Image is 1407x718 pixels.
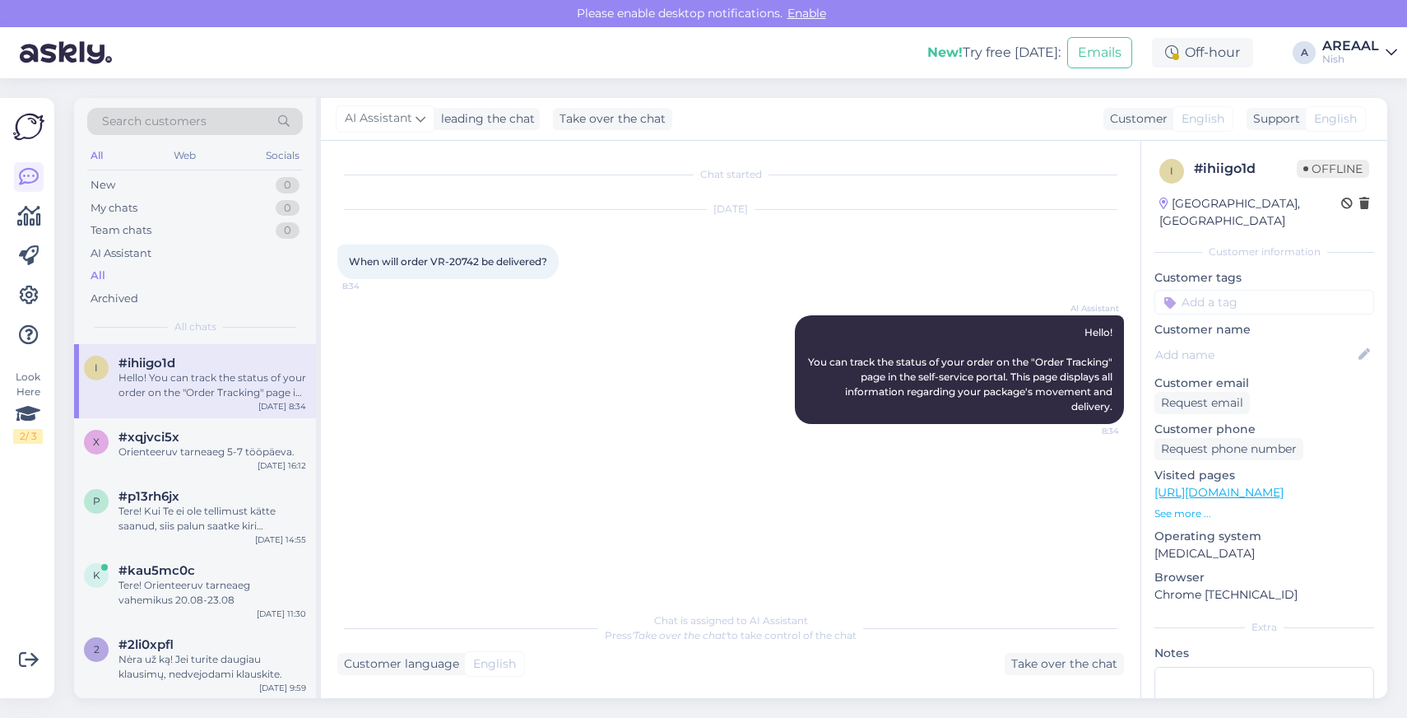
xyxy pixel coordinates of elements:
[1154,290,1374,315] input: Add a tag
[1297,160,1369,178] span: Offline
[1154,467,1374,484] p: Visited pages
[174,319,216,334] span: All chats
[1005,653,1124,675] div: Take over the chat
[118,356,175,371] span: #ihiigo1d
[553,108,672,130] div: Take over the chat
[1154,586,1374,604] p: Chrome [TECHNICAL_ID]
[654,614,808,627] span: Chat is assigned to AI Assistant
[118,445,306,459] div: Orienteeruv tarneaeg 5-7 tööpäeva.
[118,430,179,445] span: #xqjvci5x
[1154,620,1374,635] div: Extra
[259,682,306,694] div: [DATE] 9:59
[1154,528,1374,545] p: Operating system
[1154,506,1374,521] p: See more ...
[276,200,300,217] div: 0
[473,655,516,673] span: English
[258,400,306,413] div: [DATE] 8:34
[262,145,303,166] div: Socials
[927,44,963,60] b: New!
[1154,321,1374,338] p: Customer name
[1155,346,1355,364] input: Add name
[342,280,404,292] span: 8:34
[118,637,174,652] span: #2li0xpfl
[1057,425,1119,437] span: 8:34
[118,578,306,608] div: Tere! Orienteeruv tarneaeg vahemikus 20.08-23.08
[1314,110,1357,128] span: English
[1103,110,1168,128] div: Customer
[118,489,179,504] span: #p13rh6jx
[95,361,98,374] span: i
[1154,269,1374,287] p: Customer tags
[118,563,195,578] span: #kau5mc0c
[1067,37,1132,68] button: Emails
[1154,245,1374,259] div: Customer information
[1154,545,1374,562] p: [MEDICAL_DATA]
[118,504,306,534] div: Tere! Kui Te ei ole tellimust kätte saanud, siis palun saatke kiri [EMAIL_ADDRESS][DOMAIN_NAME]
[345,110,412,128] span: AI Assistant
[1154,421,1374,438] p: Customer phone
[1154,392,1250,414] div: Request email
[1170,165,1173,177] span: i
[1159,195,1341,230] div: [GEOGRAPHIC_DATA], [GEOGRAPHIC_DATA]
[782,6,831,21] span: Enable
[13,429,43,444] div: 2 / 3
[255,534,306,546] div: [DATE] 14:55
[91,222,151,239] div: Team chats
[276,177,300,193] div: 0
[13,111,44,142] img: Askly Logo
[170,145,199,166] div: Web
[1154,438,1303,460] div: Request phone number
[1154,645,1374,662] p: Notes
[93,495,100,507] span: p
[91,291,138,307] div: Archived
[927,43,1061,63] div: Try free [DATE]:
[1154,569,1374,586] p: Browser
[1322,53,1379,66] div: Nish
[91,245,151,262] div: AI Assistant
[118,652,306,682] div: Nėra už ką! Jei turite daugiau klausimų, nedvejodami klauskite.
[118,371,306,400] div: Hello! You can track the status of your order on the "Order Tracking" page in the self-service po...
[93,569,100,581] span: k
[94,643,100,655] span: 2
[1154,485,1284,500] a: [URL][DOMAIN_NAME]
[1194,159,1297,179] div: # ihiigo1d
[1293,41,1316,64] div: A
[337,202,1124,217] div: [DATE]
[605,629,857,641] span: Press to take control of the chat
[337,655,459,673] div: Customer language
[1154,375,1374,392] p: Customer email
[1247,110,1300,128] div: Support
[87,145,106,166] div: All
[257,608,306,620] div: [DATE] 11:30
[93,436,100,448] span: x
[91,177,115,193] div: New
[13,370,43,444] div: Look Here
[276,222,300,239] div: 0
[1152,38,1253,68] div: Off-hour
[1182,110,1224,128] span: English
[1322,40,1397,66] a: AREAALNish
[91,200,137,217] div: My chats
[349,255,547,268] span: When will order VR-20742 be delivered?
[632,629,727,641] i: 'Take over the chat'
[1057,302,1119,315] span: AI Assistant
[91,268,105,284] div: All
[434,110,535,128] div: leading the chat
[1322,40,1379,53] div: AREAAL
[258,459,306,472] div: [DATE] 16:12
[337,167,1124,182] div: Chat started
[102,113,207,130] span: Search customers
